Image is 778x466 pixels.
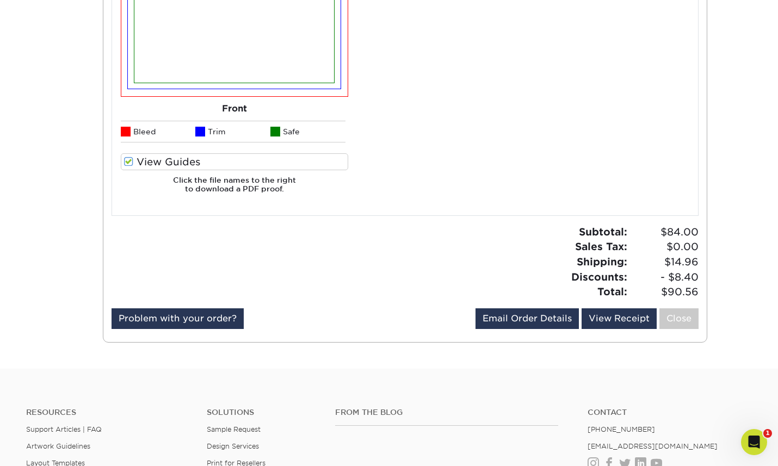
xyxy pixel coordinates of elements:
iframe: Intercom live chat [741,429,767,455]
a: Design Services [207,442,259,450]
a: Contact [588,408,752,417]
a: [EMAIL_ADDRESS][DOMAIN_NAME] [588,442,718,450]
strong: Discounts: [571,271,627,283]
li: Trim [195,121,270,142]
h4: Solutions [207,408,319,417]
span: 1 [763,429,772,438]
iframe: Google Customer Reviews [3,433,92,462]
span: $0.00 [631,239,699,254]
a: Email Order Details [476,308,579,329]
label: View Guides [121,153,348,170]
h4: From the Blog [335,408,558,417]
span: $84.00 [631,225,699,240]
li: Safe [270,121,345,142]
strong: Shipping: [577,256,627,268]
h6: Click the file names to the right to download a PDF proof. [121,176,348,202]
h4: Resources [26,408,190,417]
strong: Sales Tax: [575,240,627,252]
a: Support Articles | FAQ [26,425,102,433]
a: Close [659,308,699,329]
div: Front [121,97,348,121]
a: Sample Request [207,425,261,433]
a: Problem with your order? [112,308,244,329]
span: $90.56 [631,284,699,300]
span: - $8.40 [631,270,699,285]
span: $14.96 [631,254,699,270]
li: Bleed [121,121,196,142]
a: View Receipt [582,308,657,329]
a: [PHONE_NUMBER] [588,425,655,433]
strong: Total: [597,285,627,297]
strong: Subtotal: [579,226,627,238]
